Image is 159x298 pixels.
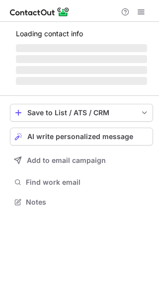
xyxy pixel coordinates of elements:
span: ‌ [16,55,147,63]
span: AI write personalized message [27,133,133,141]
img: ContactOut v5.3.10 [10,6,70,18]
span: Add to email campaign [27,156,106,164]
button: Find work email [10,175,153,189]
span: ‌ [16,44,147,52]
button: AI write personalized message [10,128,153,146]
div: Save to List / ATS / CRM [27,109,136,117]
button: save-profile-one-click [10,104,153,122]
span: ‌ [16,66,147,74]
button: Add to email campaign [10,151,153,169]
span: Find work email [26,178,149,187]
span: ‌ [16,77,147,85]
p: Loading contact info [16,30,147,38]
button: Notes [10,195,153,209]
span: Notes [26,198,149,207]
